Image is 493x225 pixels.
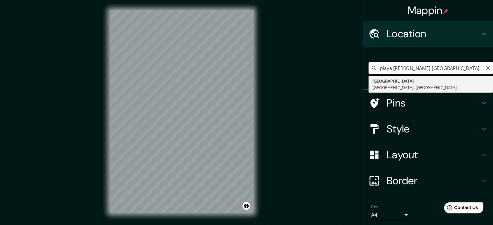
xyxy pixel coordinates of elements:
[372,78,489,84] div: [GEOGRAPHIC_DATA]
[387,148,480,161] h4: Layout
[363,116,493,142] div: Style
[242,202,250,210] button: Toggle attribution
[443,9,449,14] img: pin-icon.png
[363,142,493,168] div: Layout
[371,210,410,220] div: A4
[371,204,378,210] label: Size
[110,10,253,213] canvas: Map
[372,84,489,91] div: [GEOGRAPHIC_DATA], [GEOGRAPHIC_DATA]
[408,4,449,17] h4: Mappin
[363,90,493,116] div: Pins
[485,64,490,71] button: Clear
[363,168,493,194] div: Border
[387,27,480,40] h4: Location
[363,21,493,47] div: Location
[369,62,493,74] input: Pick your city or area
[387,96,480,109] h4: Pins
[387,174,480,187] h4: Border
[387,122,480,135] h4: Style
[435,200,486,218] iframe: Help widget launcher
